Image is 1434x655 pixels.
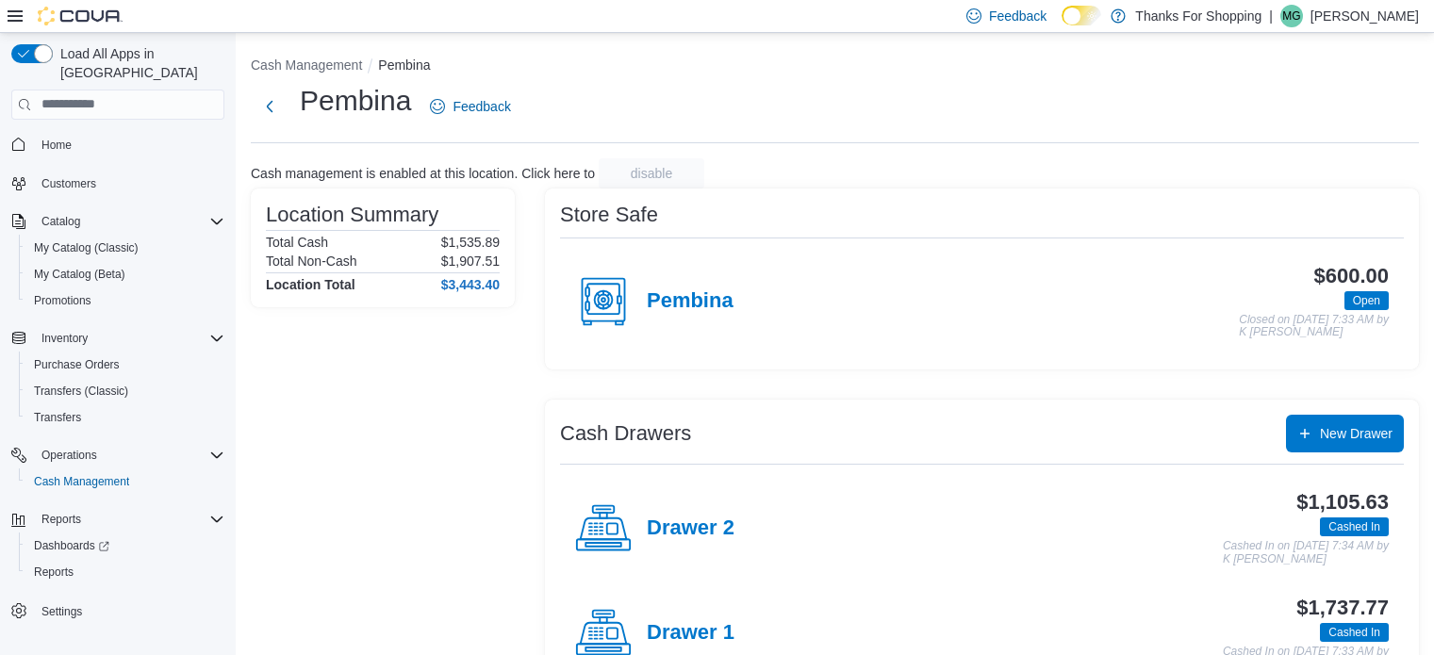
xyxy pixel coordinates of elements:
[1062,6,1101,25] input: Dark Mode
[1135,5,1261,27] p: Thanks For Shopping
[26,561,224,583] span: Reports
[266,254,357,269] h6: Total Non-Cash
[19,468,232,495] button: Cash Management
[26,470,137,493] a: Cash Management
[19,404,232,431] button: Transfers
[26,263,133,286] a: My Catalog (Beta)
[34,444,224,467] span: Operations
[647,621,734,646] h4: Drawer 1
[34,134,79,156] a: Home
[26,263,224,286] span: My Catalog (Beta)
[34,410,81,425] span: Transfers
[251,166,595,181] p: Cash management is enabled at this location. Click here to
[251,88,288,125] button: Next
[53,44,224,82] span: Load All Apps in [GEOGRAPHIC_DATA]
[26,237,146,259] a: My Catalog (Classic)
[34,172,224,195] span: Customers
[19,287,232,314] button: Promotions
[4,131,232,158] button: Home
[41,604,82,619] span: Settings
[441,277,500,292] h4: $3,443.40
[26,380,136,402] a: Transfers (Classic)
[441,235,500,250] p: $1,535.89
[26,380,224,402] span: Transfers (Classic)
[41,448,97,463] span: Operations
[631,164,672,183] span: disable
[300,82,411,120] h1: Pembina
[26,237,224,259] span: My Catalog (Classic)
[19,532,232,559] a: Dashboards
[34,172,104,195] a: Customers
[34,267,125,282] span: My Catalog (Beta)
[560,422,691,445] h3: Cash Drawers
[34,210,88,233] button: Catalog
[1296,597,1389,619] h3: $1,737.77
[34,327,95,350] button: Inventory
[41,214,80,229] span: Catalog
[4,325,232,352] button: Inventory
[34,327,224,350] span: Inventory
[1328,624,1380,641] span: Cashed In
[266,235,328,250] h6: Total Cash
[41,138,72,153] span: Home
[34,240,139,255] span: My Catalog (Classic)
[1320,517,1389,536] span: Cashed In
[26,289,224,312] span: Promotions
[41,512,81,527] span: Reports
[989,7,1047,25] span: Feedback
[26,353,127,376] a: Purchase Orders
[1280,5,1303,27] div: Mac Gillis
[266,204,438,226] h3: Location Summary
[19,378,232,404] button: Transfers (Classic)
[1320,623,1389,642] span: Cashed In
[26,353,224,376] span: Purchase Orders
[560,204,658,226] h3: Store Safe
[26,561,81,583] a: Reports
[422,88,518,125] a: Feedback
[1282,5,1300,27] span: MG
[4,170,232,197] button: Customers
[34,357,120,372] span: Purchase Orders
[19,261,232,287] button: My Catalog (Beta)
[4,442,232,468] button: Operations
[1344,291,1389,310] span: Open
[34,598,224,622] span: Settings
[1286,415,1404,452] button: New Drawer
[251,56,1419,78] nav: An example of EuiBreadcrumbs
[1328,518,1380,535] span: Cashed In
[26,534,224,557] span: Dashboards
[19,352,232,378] button: Purchase Orders
[266,277,355,292] h4: Location Total
[1223,540,1389,565] p: Cashed In on [DATE] 7:34 AM by K [PERSON_NAME]
[26,406,89,429] a: Transfers
[1239,314,1389,339] p: Closed on [DATE] 7:33 AM by K [PERSON_NAME]
[4,208,232,235] button: Catalog
[1269,5,1273,27] p: |
[453,97,510,116] span: Feedback
[647,516,734,541] h4: Drawer 2
[41,176,96,191] span: Customers
[647,289,733,314] h4: Pembina
[38,7,123,25] img: Cova
[34,293,91,308] span: Promotions
[1296,491,1389,514] h3: $1,105.63
[34,565,74,580] span: Reports
[251,57,362,73] button: Cash Management
[19,235,232,261] button: My Catalog (Classic)
[1310,5,1419,27] p: [PERSON_NAME]
[34,508,89,531] button: Reports
[1320,424,1393,443] span: New Drawer
[26,289,99,312] a: Promotions
[4,506,232,532] button: Reports
[1314,265,1389,287] h3: $600.00
[26,470,224,493] span: Cash Management
[378,57,430,73] button: Pembina
[19,559,232,585] button: Reports
[26,406,224,429] span: Transfers
[1353,292,1380,309] span: Open
[34,508,224,531] span: Reports
[34,384,128,399] span: Transfers (Classic)
[26,534,117,557] a: Dashboards
[4,597,232,624] button: Settings
[34,538,109,553] span: Dashboards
